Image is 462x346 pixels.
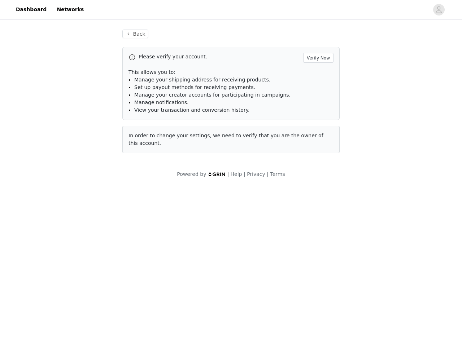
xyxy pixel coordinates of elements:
[134,84,255,90] span: Set up payout methods for receiving payments.
[208,172,226,177] img: logo
[122,30,148,38] button: Back
[270,171,285,177] a: Terms
[134,99,189,105] span: Manage notifications.
[128,68,334,76] p: This allows you to:
[231,171,242,177] a: Help
[134,92,291,98] span: Manage your creator accounts for participating in campaigns.
[134,77,270,83] span: Manage your shipping address for receiving products.
[227,171,229,177] span: |
[267,171,269,177] span: |
[12,1,51,18] a: Dashboard
[139,53,300,61] p: Please verify your account.
[177,171,206,177] span: Powered by
[128,133,323,146] span: In order to change your settings, we need to verify that you are the owner of this account.
[244,171,245,177] span: |
[134,107,249,113] span: View your transaction and conversion history.
[52,1,88,18] a: Networks
[247,171,265,177] a: Privacy
[303,53,334,63] button: Verify Now
[435,4,442,15] div: avatar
